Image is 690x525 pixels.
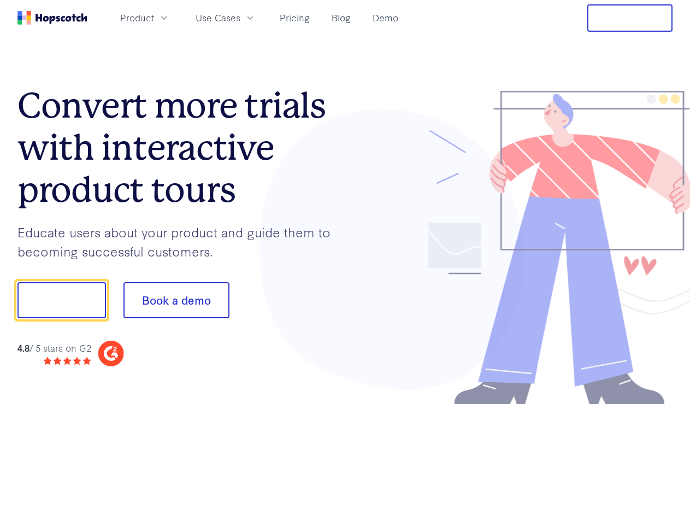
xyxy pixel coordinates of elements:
[196,11,240,25] span: Use Cases
[17,223,345,260] p: Educate users about your product and guide them to becoming successful customers.
[275,9,314,27] a: Pricing
[587,4,673,32] button: Free Trial
[123,282,229,318] button: Book a demo
[114,9,176,27] button: Product
[17,341,30,354] strong: 4.8
[17,341,91,355] div: / 5 stars on G2
[120,11,154,25] span: Product
[17,11,87,25] a: Home
[17,85,345,211] h1: Convert more trials with interactive product tours
[17,282,106,318] button: Show me!
[368,9,403,27] a: Demo
[327,9,355,27] a: Blog
[189,9,262,27] button: Use Cases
